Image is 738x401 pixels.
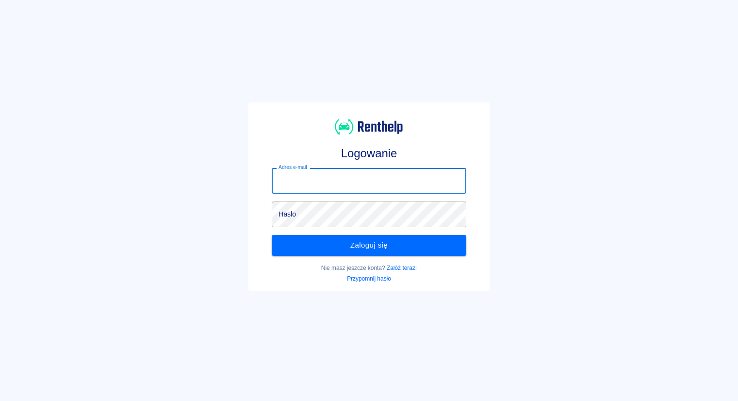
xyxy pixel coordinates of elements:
[272,264,466,272] p: Nie masz jeszcze konta?
[347,275,391,282] a: Przypomnij hasło
[279,164,307,171] label: Adres e-mail
[335,118,403,136] img: Renthelp logo
[272,147,466,160] h3: Logowanie
[272,235,466,255] button: Zaloguj się
[387,265,417,271] a: Załóż teraz!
